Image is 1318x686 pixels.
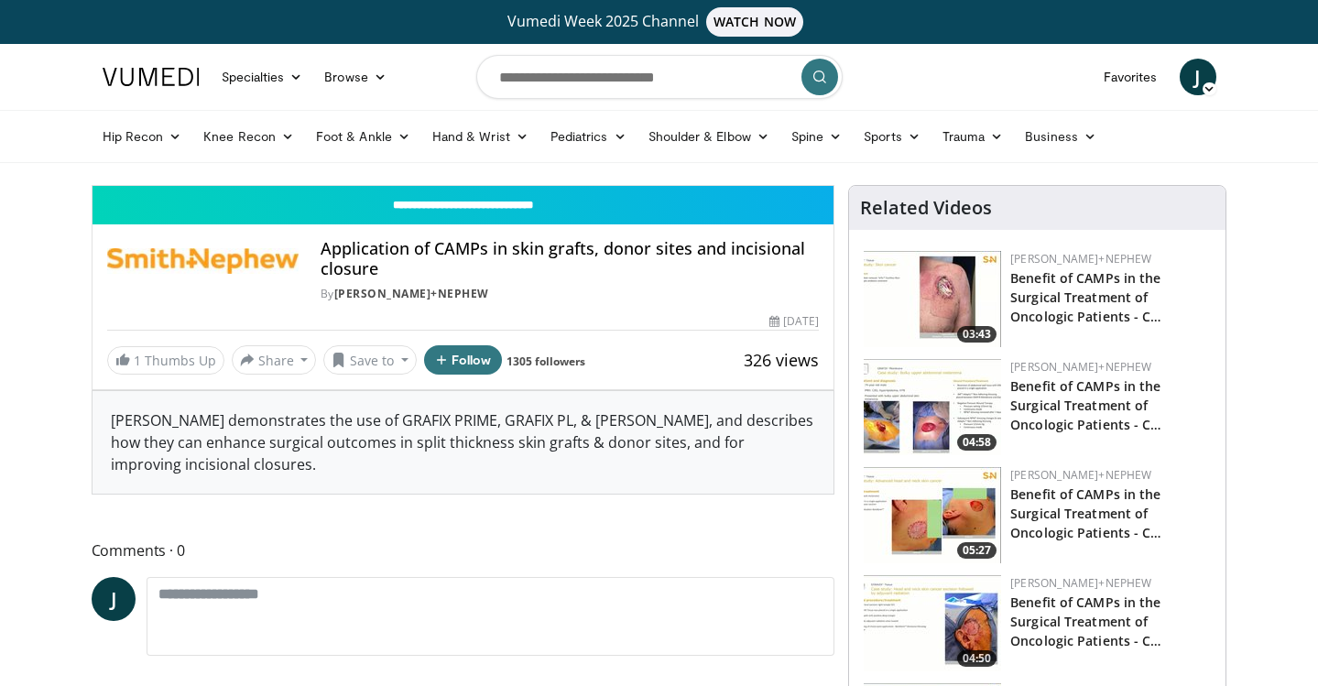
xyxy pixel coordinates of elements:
[92,577,136,621] a: J
[539,118,637,155] a: Pediatrics
[1010,575,1151,591] a: [PERSON_NAME]+Nephew
[1010,251,1151,267] a: [PERSON_NAME]+Nephew
[1010,377,1161,433] a: Benefit of CAMPs in the Surgical Treatment of Oncologic Patients - C…
[1180,59,1216,95] a: J
[421,118,539,155] a: Hand & Wrist
[864,251,1001,347] img: 83b413ac-1725-41af-be61-549bf913d294.150x105_q85_crop-smart_upscale.jpg
[931,118,1015,155] a: Trauma
[957,326,997,343] span: 03:43
[305,118,421,155] a: Foot & Ankle
[744,349,819,371] span: 326 views
[864,575,1001,671] a: 04:50
[424,345,503,375] button: Follow
[313,59,398,95] a: Browse
[864,467,1001,563] img: b48870fd-2708-45ce-bb7b-32580593fb4c.150x105_q85_crop-smart_upscale.jpg
[637,118,780,155] a: Shoulder & Elbow
[321,239,819,278] h4: Application of CAMPs in skin grafts, donor sites and incisional closure
[864,359,1001,455] a: 04:58
[864,251,1001,347] a: 03:43
[192,118,305,155] a: Knee Recon
[1010,359,1151,375] a: [PERSON_NAME]+Nephew
[780,118,853,155] a: Spine
[1010,485,1161,541] a: Benefit of CAMPs in the Surgical Treatment of Oncologic Patients - C…
[706,7,803,37] span: WATCH NOW
[1093,59,1169,95] a: Favorites
[92,118,193,155] a: Hip Recon
[323,345,417,375] button: Save to
[1010,269,1161,325] a: Benefit of CAMPs in the Surgical Treatment of Oncologic Patients - C…
[957,542,997,559] span: 05:27
[957,650,997,667] span: 04:50
[1014,118,1107,155] a: Business
[476,55,843,99] input: Search topics, interventions
[107,346,224,375] a: 1 Thumbs Up
[860,197,992,219] h4: Related Videos
[957,434,997,451] span: 04:58
[211,59,314,95] a: Specialties
[334,286,489,301] a: [PERSON_NAME]+Nephew
[107,239,299,283] img: Smith+Nephew
[321,286,819,302] div: By
[232,345,317,375] button: Share
[853,118,931,155] a: Sports
[769,313,819,330] div: [DATE]
[864,467,1001,563] a: 05:27
[864,575,1001,671] img: 9fb315fc-567e-460d-a6fa-7ed0224424d7.150x105_q85_crop-smart_upscale.jpg
[103,68,200,86] img: VuMedi Logo
[1010,467,1151,483] a: [PERSON_NAME]+Nephew
[134,352,141,369] span: 1
[1010,593,1161,649] a: Benefit of CAMPs in the Surgical Treatment of Oncologic Patients - C…
[507,354,585,369] a: 1305 followers
[864,359,1001,455] img: b8034b56-5e6c-44c4-8a90-abb72a46328a.150x105_q85_crop-smart_upscale.jpg
[92,539,835,562] span: Comments 0
[105,7,1214,37] a: Vumedi Week 2025 ChannelWATCH NOW
[93,391,834,494] div: [PERSON_NAME] demonstrates the use of GRAFIX PRIME, GRAFIX PL, & [PERSON_NAME], and describes how...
